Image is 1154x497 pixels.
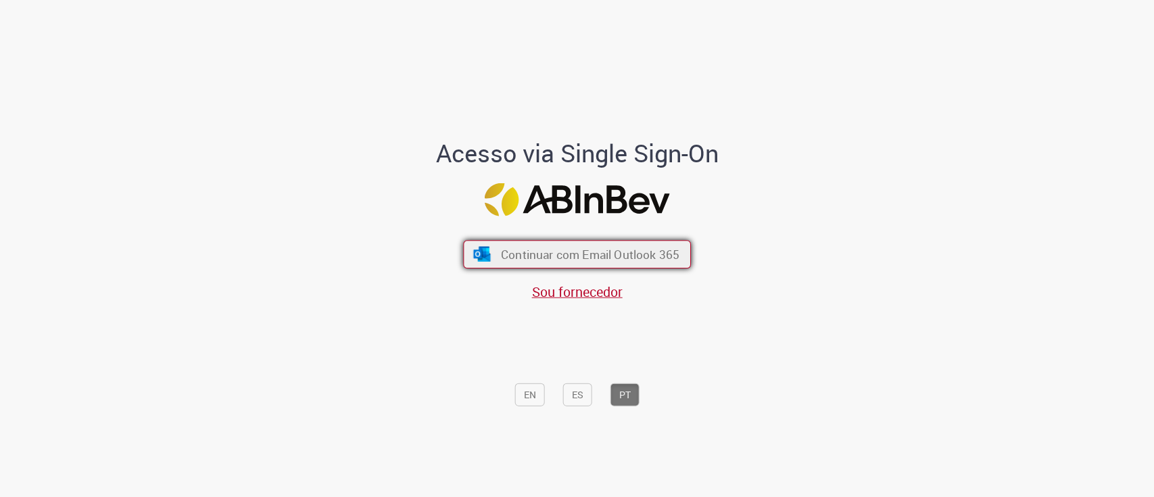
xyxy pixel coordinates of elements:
[501,246,679,262] span: Continuar com Email Outlook 365
[563,383,592,406] button: ES
[610,383,640,406] button: PT
[532,283,623,301] a: Sou fornecedor
[485,183,670,216] img: Logo ABInBev
[515,383,545,406] button: EN
[463,240,691,268] button: ícone Azure/Microsoft 360 Continuar com Email Outlook 365
[472,247,491,262] img: ícone Azure/Microsoft 360
[389,140,765,167] h1: Acesso via Single Sign-On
